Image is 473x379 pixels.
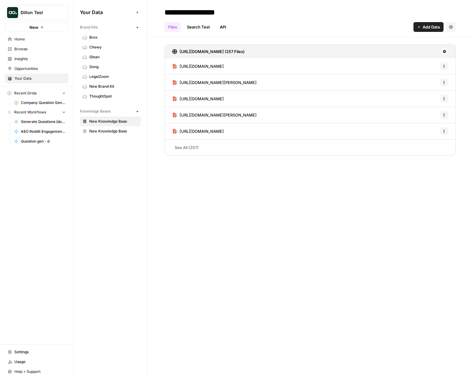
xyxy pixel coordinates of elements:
[80,109,110,114] span: Knowledge Bases
[172,123,224,139] a: [URL][DOMAIN_NAME]
[5,34,68,44] a: Home
[89,44,138,50] span: Chewy
[14,369,66,374] span: Help + Support
[89,128,138,134] span: New Knowledge Base
[80,9,134,16] span: Your Data
[89,84,138,89] span: New Brand Kit
[89,74,138,79] span: LegalZoom
[172,91,224,107] a: [URL][DOMAIN_NAME]
[11,127,68,136] a: AEO Reddit Engagement - Fork
[21,100,66,105] span: Company Question Generation
[180,63,224,69] span: [URL][DOMAIN_NAME]
[172,75,257,90] a: [URL][DOMAIN_NAME][PERSON_NAME]
[14,56,66,62] span: Insights
[7,7,18,18] img: Dillon Test Logo
[172,107,257,123] a: [URL][DOMAIN_NAME][PERSON_NAME]
[5,23,68,32] button: New
[14,109,46,115] span: Recent Workflows
[180,96,224,102] span: [URL][DOMAIN_NAME]
[80,42,141,52] a: Chewy
[172,58,224,74] a: [URL][DOMAIN_NAME]
[5,357,68,367] a: Usage
[165,22,181,32] a: Files
[29,24,38,30] span: New
[216,22,230,32] a: API
[80,82,141,91] a: New Brand Kit
[180,112,257,118] span: [URL][DOMAIN_NAME][PERSON_NAME]
[11,98,68,108] a: Company Question Generation
[21,10,58,16] span: Dillon Test
[183,22,214,32] a: Search Test
[423,24,440,30] span: Add Data
[5,367,68,377] button: Help + Support
[14,90,37,96] span: Recent Grids
[180,128,224,134] span: [URL][DOMAIN_NAME]
[14,76,66,81] span: Your Data
[14,66,66,71] span: Opportunities
[5,44,68,54] a: Browse
[14,36,66,42] span: Home
[413,22,444,32] button: Add Data
[80,72,141,82] a: LegalZoom
[80,91,141,101] a: ThoughtSpot
[180,79,257,86] span: [URL][DOMAIN_NAME][PERSON_NAME]
[172,45,245,58] a: [URL][DOMAIN_NAME] (257 Files)
[80,126,141,136] a: New Knowledge Base
[80,117,141,126] a: New Knowledge Base
[89,54,138,60] span: Glean
[5,89,68,98] button: Recent Grids
[5,64,68,74] a: Opportunities
[5,54,68,64] a: Insights
[5,74,68,83] a: Your Data
[5,108,68,117] button: Recent Workflows
[89,35,138,40] span: Brex
[14,46,66,52] span: Browse
[89,119,138,124] span: New Knowledge Base
[11,136,68,146] a: Question gen - d
[21,119,66,124] span: Generate Questions (don't use)
[80,52,141,62] a: Glean
[89,94,138,99] span: ThoughtSpot
[165,140,456,155] a: See All (257)
[21,129,66,134] span: AEO Reddit Engagement - Fork
[5,5,68,20] button: Workspace: Dillon Test
[5,347,68,357] a: Settings
[80,33,141,42] a: Brex
[14,349,66,355] span: Settings
[21,139,66,144] span: Question gen - d
[11,117,68,127] a: Generate Questions (don't use)
[14,359,66,365] span: Usage
[80,25,98,30] span: Brand Kits
[80,62,141,72] a: Gong
[180,48,245,55] h3: [URL][DOMAIN_NAME] (257 Files)
[89,64,138,70] span: Gong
